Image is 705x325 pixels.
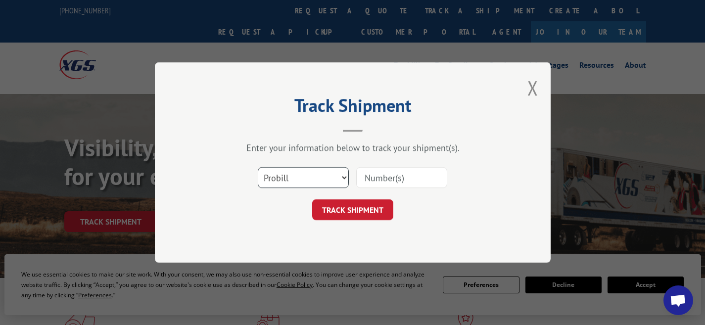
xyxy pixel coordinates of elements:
[663,285,693,315] a: Open chat
[204,142,501,153] div: Enter your information below to track your shipment(s).
[527,75,538,101] button: Close modal
[356,167,447,188] input: Number(s)
[312,199,393,220] button: TRACK SHIPMENT
[204,98,501,117] h2: Track Shipment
